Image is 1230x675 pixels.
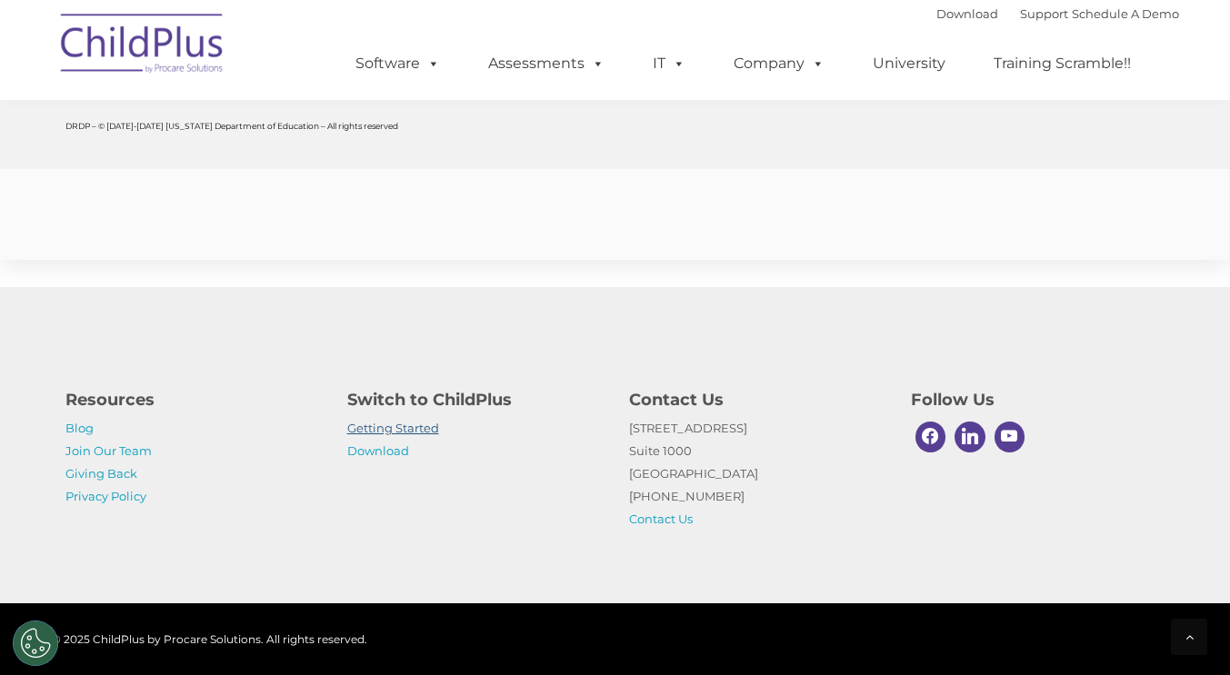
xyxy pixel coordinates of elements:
a: Contact Us [629,511,693,526]
p: [STREET_ADDRESS] Suite 1000 [GEOGRAPHIC_DATA] [PHONE_NUMBER] [629,417,884,531]
a: Software [337,45,458,82]
a: Schedule A Demo [1072,6,1179,21]
a: Giving Back [65,466,137,481]
span: © 2025 ChildPlus by Procare Solutions. All rights reserved. [52,632,367,646]
h4: Resources [65,387,320,412]
img: ChildPlus by Procare Solutions [52,1,234,92]
h4: Follow Us [911,387,1165,412]
a: Youtube [990,417,1030,457]
h4: Switch to ChildPlus [347,387,602,412]
a: Assessments [470,45,623,82]
a: Company [715,45,843,82]
span: DRDP – © [DATE]-[DATE] [US_STATE] Department of Education – All rights reserved [65,121,398,131]
a: Join Our Team [65,443,152,458]
a: Linkedin [950,417,990,457]
a: Privacy Policy [65,489,146,503]
a: Getting Started [347,421,439,435]
a: Download [347,443,409,458]
a: Support [1020,6,1068,21]
a: Download [936,6,998,21]
h4: Contact Us [629,387,884,412]
font: | [936,6,1179,21]
a: University [855,45,964,82]
a: Facebook [911,417,951,457]
button: Cookies Settings [13,620,58,666]
a: Blog [65,421,94,435]
a: Training Scramble!! [975,45,1149,82]
a: IT [635,45,704,82]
